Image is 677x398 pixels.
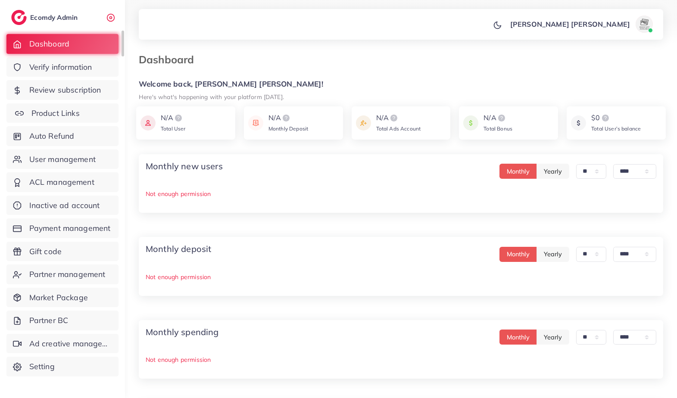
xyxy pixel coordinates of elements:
[463,113,478,133] img: icon payment
[537,330,569,345] button: Yearly
[11,10,80,25] a: logoEcomdy Admin
[146,189,656,199] p: Not enough permission
[376,113,421,123] div: N/A
[6,311,119,330] a: Partner BC
[6,57,119,77] a: Verify information
[146,244,211,254] h4: Monthly deposit
[499,164,537,179] button: Monthly
[11,10,27,25] img: logo
[376,125,421,132] span: Total Ads Account
[281,113,291,123] img: logo
[29,200,100,211] span: Inactive ad account
[6,218,119,238] a: Payment management
[505,16,656,33] a: [PERSON_NAME] [PERSON_NAME]avatar
[496,113,507,123] img: logo
[139,93,284,100] small: Here's what's happening with your platform [DATE].
[268,113,308,123] div: N/A
[29,338,112,349] span: Ad creative management
[161,113,186,123] div: N/A
[173,113,184,123] img: logo
[484,125,512,132] span: Total Bonus
[29,223,111,234] span: Payment management
[146,354,656,365] p: Not enough permission
[499,247,537,262] button: Monthly
[146,272,656,282] p: Not enough permission
[248,113,263,133] img: icon payment
[29,84,101,96] span: Review subscription
[6,357,119,376] a: Setting
[6,288,119,308] a: Market Package
[30,13,80,22] h2: Ecomdy Admin
[6,196,119,215] a: Inactive ad account
[6,264,119,284] a: Partner management
[636,16,653,33] img: avatar
[29,131,75,142] span: Auto Refund
[571,113,586,133] img: icon payment
[29,292,88,303] span: Market Package
[356,113,371,133] img: icon payment
[499,330,537,345] button: Monthly
[29,246,62,257] span: Gift code
[6,172,119,192] a: ACL management
[268,125,308,132] span: Monthly Deposit
[29,315,69,326] span: Partner BC
[6,103,119,123] a: Product Links
[537,164,569,179] button: Yearly
[6,126,119,146] a: Auto Refund
[6,80,119,100] a: Review subscription
[29,62,92,73] span: Verify information
[31,108,80,119] span: Product Links
[29,38,69,50] span: Dashboard
[484,113,512,123] div: N/A
[29,154,96,165] span: User management
[537,247,569,262] button: Yearly
[139,53,201,66] h3: Dashboard
[591,125,641,132] span: Total User’s balance
[139,80,663,89] h5: Welcome back, [PERSON_NAME] [PERSON_NAME]!
[510,19,630,29] p: [PERSON_NAME] [PERSON_NAME]
[6,34,119,54] a: Dashboard
[29,177,94,188] span: ACL management
[29,269,106,280] span: Partner management
[140,113,156,133] img: icon payment
[146,161,223,171] h4: Monthly new users
[600,113,611,123] img: logo
[146,327,219,337] h4: Monthly spending
[389,113,399,123] img: logo
[6,149,119,169] a: User management
[6,334,119,354] a: Ad creative management
[591,113,641,123] div: $0
[161,125,186,132] span: Total User
[6,242,119,261] a: Gift code
[29,361,55,372] span: Setting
